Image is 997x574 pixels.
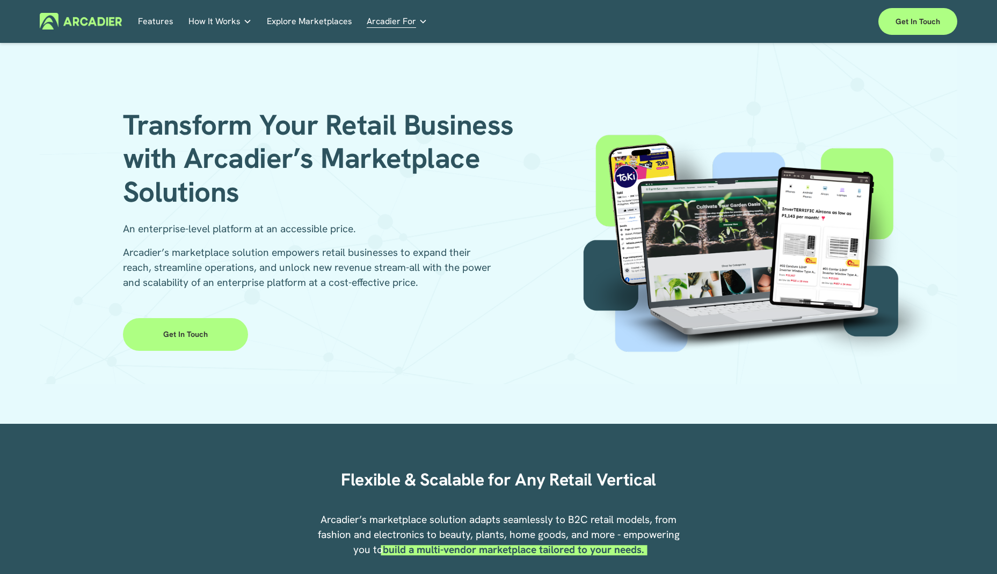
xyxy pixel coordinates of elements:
a: Get in touch [878,8,957,35]
h1: Transform Your Retail Business with Arcadier’s Marketplace Solutions [123,108,530,209]
strong: build a multi-vendor marketplace tailored to your needs. [383,543,644,556]
p: An enterprise-level platform at an accessible price. [123,222,499,237]
a: folder dropdown [188,13,252,30]
h2: Flexible & Scalable for Any Retail Vertical [316,469,681,491]
a: Get in Touch [123,318,248,350]
p: Arcadier’s marketplace solution adapts seamlessly to B2C retail models, from fashion and electron... [316,512,681,557]
a: Explore Marketplaces [267,13,352,30]
p: Arcadier’s marketplace solution empowers retail businesses to expand their reach, streamline oper... [123,245,499,290]
span: How It Works [188,14,241,29]
iframe: Chat Widget [943,523,997,574]
img: Arcadier [40,13,122,30]
a: folder dropdown [367,13,427,30]
span: Arcadier For [367,14,416,29]
a: Features [138,13,173,30]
